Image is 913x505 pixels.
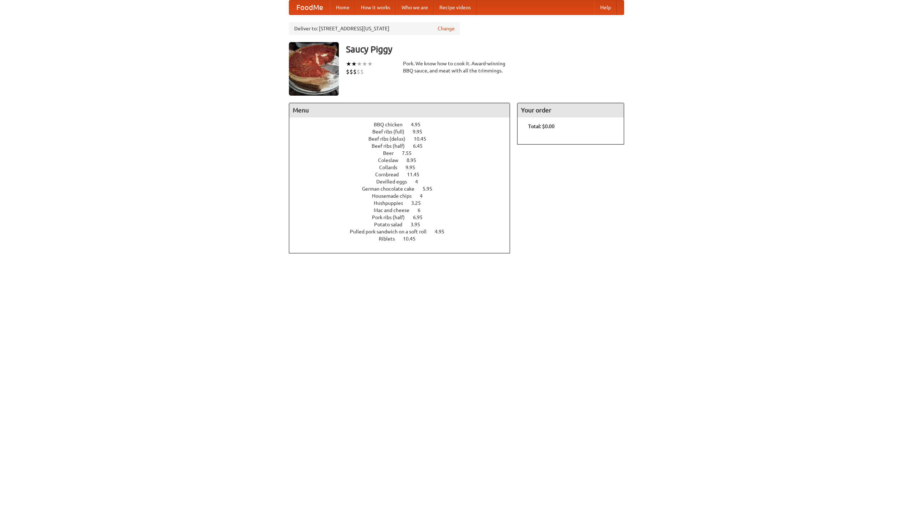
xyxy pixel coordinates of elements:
span: 3.95 [410,222,427,227]
a: Cornbread 11.45 [375,172,433,177]
a: Hushpuppies 3.25 [374,200,434,206]
a: FoodMe [289,0,330,15]
span: Devilled eggs [376,179,414,185]
a: Devilled eggs 4 [376,179,431,185]
a: Recipe videos [434,0,476,15]
a: Beef ribs (delux) 10.45 [368,136,439,142]
a: How it works [355,0,396,15]
li: $ [346,68,350,76]
span: Potato salad [374,222,409,227]
span: 9.95 [406,165,422,170]
li: $ [357,68,360,76]
span: German chocolate cake [362,186,422,192]
span: 4.95 [411,122,428,127]
span: Collards [379,165,404,170]
a: Pork ribs (half) 6.95 [372,214,436,220]
h4: Menu [289,103,510,117]
li: ★ [357,60,362,68]
a: Beef ribs (half) 6.45 [372,143,436,149]
a: Help [595,0,617,15]
a: Home [330,0,355,15]
span: Pulled pork sandwich on a soft roll [350,229,434,234]
span: Beef ribs (half) [372,143,412,149]
span: Hushpuppies [374,200,410,206]
h4: Your order [517,103,624,117]
span: 7.55 [402,150,419,156]
span: Housemade chips [372,193,419,199]
span: 3.25 [411,200,428,206]
span: Cornbread [375,172,406,177]
span: 9.95 [413,129,429,135]
span: 11.45 [407,172,427,177]
span: 4 [415,179,425,185]
span: BBQ chicken [374,122,410,127]
a: Coleslaw 8.95 [378,157,429,163]
span: 5.95 [423,186,439,192]
div: Pork. We know how to cook it. Award-winning BBQ sauce, and meat with all the trimmings. [403,60,510,74]
span: 10.45 [403,236,423,242]
span: 6.95 [413,214,430,220]
a: Potato salad 3.95 [374,222,433,227]
a: Who we are [396,0,434,15]
span: 4.95 [435,229,452,234]
span: 8.95 [407,157,423,163]
span: 6 [418,207,428,213]
span: Beef ribs (full) [372,129,412,135]
a: Housemade chips 4 [372,193,436,199]
a: Change [438,25,455,32]
span: 4 [420,193,430,199]
a: Beef ribs (full) 9.95 [372,129,435,135]
span: Mac and cheese [374,207,417,213]
li: ★ [367,60,373,68]
div: Deliver to: [STREET_ADDRESS][US_STATE] [289,22,460,35]
a: BBQ chicken 4.95 [374,122,434,127]
li: $ [360,68,364,76]
h3: Saucy Piggy [346,42,624,56]
img: angular.jpg [289,42,339,96]
a: Mac and cheese 6 [374,207,434,213]
li: ★ [346,60,351,68]
a: Beer 7.55 [383,150,425,156]
a: Pulled pork sandwich on a soft roll 4.95 [350,229,458,234]
span: Pork ribs (half) [372,214,412,220]
a: Riblets 10.45 [379,236,429,242]
span: Riblets [379,236,402,242]
span: 10.45 [414,136,433,142]
a: German chocolate cake 5.95 [362,186,445,192]
span: Beer [383,150,401,156]
span: Beef ribs (delux) [368,136,413,142]
a: Collards 9.95 [379,165,428,170]
b: Total: $0.00 [528,123,555,129]
li: ★ [351,60,357,68]
li: $ [353,68,357,76]
span: Coleslaw [378,157,406,163]
span: 6.45 [413,143,430,149]
li: ★ [362,60,367,68]
li: $ [350,68,353,76]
